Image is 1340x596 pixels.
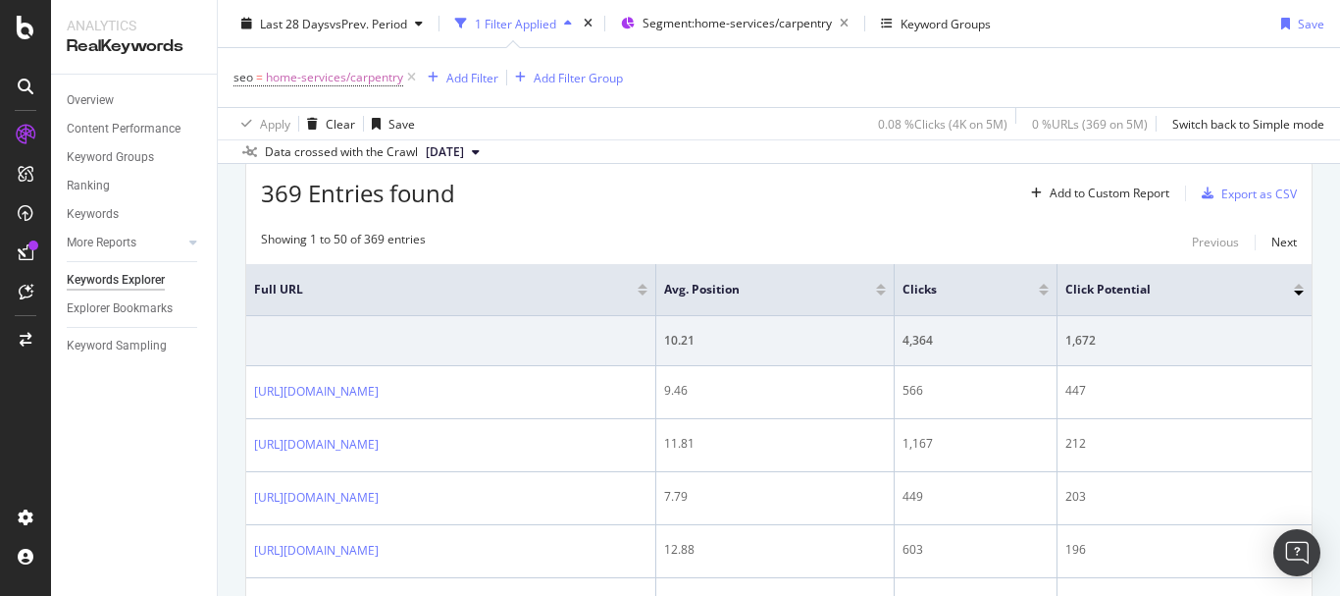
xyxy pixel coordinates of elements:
[67,204,203,225] a: Keywords
[1271,231,1297,254] button: Next
[67,35,201,58] div: RealKeywords
[664,332,886,350] div: 10.21
[1065,382,1304,400] div: 447
[254,281,608,298] span: Full URL
[418,140,488,164] button: [DATE]
[67,90,114,111] div: Overview
[299,108,355,139] button: Clear
[1172,115,1324,132] div: Switch back to Simple mode
[254,541,379,561] a: [URL][DOMAIN_NAME]
[330,15,407,31] span: vs Prev. Period
[254,435,379,455] a: [URL][DOMAIN_NAME]
[1273,8,1324,39] button: Save
[1065,281,1264,298] span: Click Potential
[256,69,263,85] span: =
[67,119,203,139] a: Content Performance
[446,69,498,85] div: Add Filter
[326,115,355,132] div: Clear
[1065,488,1304,506] div: 203
[664,488,886,506] div: 7.79
[67,176,110,196] div: Ranking
[265,143,418,161] div: Data crossed with the Crawl
[261,177,455,209] span: 369 Entries found
[420,66,498,89] button: Add Filter
[1164,108,1324,139] button: Switch back to Simple mode
[67,90,203,111] a: Overview
[67,270,203,291] a: Keywords Explorer
[643,15,832,31] span: Segment: home-services/carpentry
[901,15,991,31] div: Keyword Groups
[67,16,201,35] div: Analytics
[873,8,999,39] button: Keyword Groups
[1221,186,1297,202] div: Export as CSV
[507,66,623,89] button: Add Filter Group
[67,204,119,225] div: Keywords
[447,8,580,39] button: 1 Filter Applied
[664,541,886,559] div: 12.88
[1271,234,1297,250] div: Next
[1065,541,1304,559] div: 196
[67,298,203,319] a: Explorer Bookmarks
[67,336,167,356] div: Keyword Sampling
[664,435,886,453] div: 11.81
[902,281,1010,298] span: Clicks
[534,69,623,85] div: Add Filter Group
[67,147,154,168] div: Keyword Groups
[364,108,415,139] button: Save
[1065,435,1304,453] div: 212
[254,488,379,508] a: [URL][DOMAIN_NAME]
[902,541,1050,559] div: 603
[902,332,1050,350] div: 4,364
[67,336,203,356] a: Keyword Sampling
[254,382,379,402] a: [URL][DOMAIN_NAME]
[1050,188,1169,199] div: Add to Custom Report
[67,176,203,196] a: Ranking
[1065,332,1304,350] div: 1,672
[67,233,183,253] a: More Reports
[664,382,886,400] div: 9.46
[233,108,290,139] button: Apply
[260,15,330,31] span: Last 28 Days
[67,270,165,291] div: Keywords Explorer
[67,119,180,139] div: Content Performance
[1298,15,1324,31] div: Save
[260,115,290,132] div: Apply
[613,8,856,39] button: Segment:home-services/carpentry
[67,147,203,168] a: Keyword Groups
[261,231,426,254] div: Showing 1 to 50 of 369 entries
[67,298,173,319] div: Explorer Bookmarks
[266,64,403,91] span: home-services/carpentry
[902,435,1050,453] div: 1,167
[1032,115,1148,132] div: 0 % URLs ( 369 on 5M )
[580,14,596,33] div: times
[1192,231,1239,254] button: Previous
[426,143,464,161] span: 2025 Aug. 4th
[1023,178,1169,209] button: Add to Custom Report
[664,281,847,298] span: Avg. Position
[388,115,415,132] div: Save
[1194,178,1297,209] button: Export as CSV
[878,115,1007,132] div: 0.08 % Clicks ( 4K on 5M )
[902,382,1050,400] div: 566
[233,69,253,85] span: seo
[475,15,556,31] div: 1 Filter Applied
[67,233,136,253] div: More Reports
[233,8,431,39] button: Last 28 DaysvsPrev. Period
[902,488,1050,506] div: 449
[1273,529,1320,576] div: Open Intercom Messenger
[1192,234,1239,250] div: Previous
